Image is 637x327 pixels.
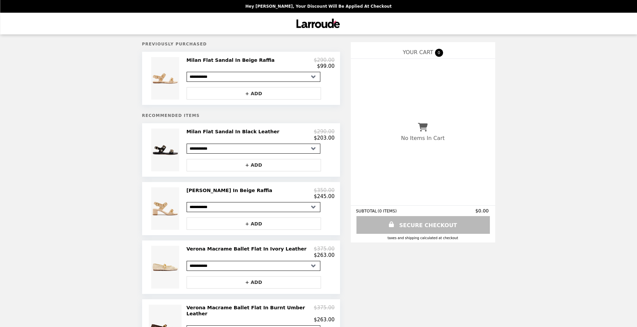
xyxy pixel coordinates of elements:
h5: Previously Purchased [142,42,340,46]
p: $245.00 [314,193,334,199]
button: + ADD [187,87,321,100]
span: ( 0 ITEMS ) [378,209,397,213]
p: $263.00 [314,252,334,258]
span: SUBTOTAL [356,209,378,213]
img: Milan Sandal In Beige Raffia [151,187,181,230]
div: Taxes and Shipping calculated at checkout [356,236,490,240]
select: Select a product variant [187,261,320,271]
button: + ADD [187,217,321,230]
p: $203.00 [314,135,334,141]
button: + ADD [187,276,321,289]
h2: Verona Macrame Ballet Flat In Burnt Umber Leather [187,305,314,317]
img: Milan Flat Sandal In Black Leather [151,129,181,171]
select: Select a product variant [187,72,320,82]
h5: Recommended Items [142,113,340,118]
h2: [PERSON_NAME] In Beige Raffia [187,187,275,193]
span: YOUR CART [403,49,433,55]
p: $375.00 [314,305,334,317]
select: Select a product variant [187,144,320,154]
p: Hey [PERSON_NAME], your discount will be applied at checkout [245,4,392,9]
p: $375.00 [314,246,334,252]
img: Verona Macrame Ballet Flat In Ivory Leather [151,246,181,288]
p: $290.00 [314,57,334,63]
img: Milan Flat Sandal In Beige Raffia [151,57,181,100]
h2: Verona Macrame Ballet Flat In Ivory Leather [187,246,309,252]
h2: Milan Flat Sandal In Black Leather [187,129,282,135]
span: 0 [435,49,443,57]
p: $290.00 [314,129,334,135]
select: Select a product variant [187,202,320,212]
h2: Milan Flat Sandal In Beige Raffia [187,57,278,63]
p: $99.00 [317,63,335,69]
button: + ADD [187,159,321,171]
p: $263.00 [314,317,334,323]
p: $350.00 [314,187,334,193]
span: $0.00 [475,208,490,213]
img: Brand Logo [294,17,343,30]
p: No Items In Cart [401,135,444,141]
